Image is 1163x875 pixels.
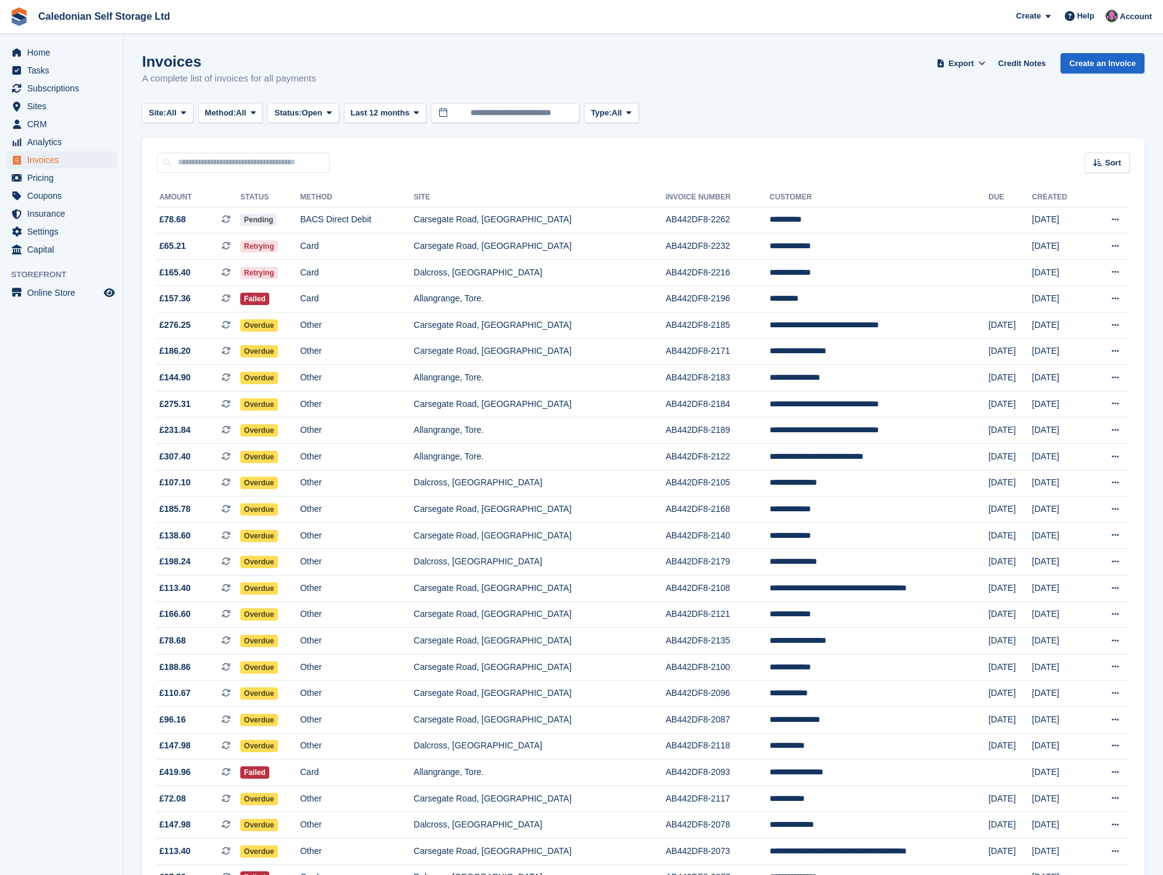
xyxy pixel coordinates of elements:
[159,345,191,358] span: £186.20
[240,503,278,516] span: Overdue
[1032,628,1088,655] td: [DATE]
[414,470,666,496] td: Dalcross, [GEOGRAPHIC_DATA]
[236,107,246,119] span: All
[666,680,770,707] td: AB442DF8-2096
[6,151,117,169] a: menu
[300,576,414,602] td: Other
[6,205,117,222] a: menu
[414,654,666,680] td: Carsegate Road, [GEOGRAPHIC_DATA]
[414,207,666,233] td: Carsegate Road, [GEOGRAPHIC_DATA]
[988,365,1031,391] td: [DATE]
[240,845,278,858] span: Overdue
[414,365,666,391] td: Allangrange, Tore.
[300,286,414,312] td: Card
[414,259,666,286] td: Dalcross, [GEOGRAPHIC_DATA]
[240,214,277,226] span: Pending
[159,476,191,489] span: £107.10
[300,391,414,417] td: Other
[414,312,666,339] td: Carsegate Road, [GEOGRAPHIC_DATA]
[414,812,666,839] td: Dalcross, [GEOGRAPHIC_DATA]
[666,733,770,760] td: AB442DF8-2118
[240,188,300,207] th: Status
[988,576,1031,602] td: [DATE]
[414,601,666,628] td: Carsegate Road, [GEOGRAPHIC_DATA]
[414,628,666,655] td: Carsegate Road, [GEOGRAPHIC_DATA]
[988,654,1031,680] td: [DATE]
[27,80,101,97] span: Subscriptions
[27,98,101,115] span: Sites
[666,760,770,786] td: AB442DF8-2093
[1032,733,1088,760] td: [DATE]
[302,107,322,119] span: Open
[414,785,666,812] td: Carsegate Road, [GEOGRAPHIC_DATA]
[1120,10,1152,23] span: Account
[240,635,278,647] span: Overdue
[414,286,666,312] td: Allangrange, Tore.
[666,207,770,233] td: AB442DF8-2262
[666,812,770,839] td: AB442DF8-2078
[159,529,191,542] span: £138.60
[1032,188,1088,207] th: Created
[988,312,1031,339] td: [DATE]
[1032,233,1088,260] td: [DATE]
[300,706,414,733] td: Other
[159,398,191,411] span: £275.31
[240,556,278,568] span: Overdue
[988,549,1031,576] td: [DATE]
[414,760,666,786] td: Allangrange, Tore.
[414,680,666,707] td: Carsegate Road, [GEOGRAPHIC_DATA]
[159,213,186,226] span: £78.68
[300,417,414,444] td: Other
[584,103,639,124] button: Type: All
[988,812,1031,839] td: [DATE]
[666,549,770,576] td: AB442DF8-2179
[240,582,278,595] span: Overdue
[6,241,117,258] a: menu
[1032,259,1088,286] td: [DATE]
[1032,312,1088,339] td: [DATE]
[159,661,191,674] span: £188.86
[142,53,316,70] h1: Invoices
[240,424,278,437] span: Overdue
[300,654,414,680] td: Other
[300,233,414,260] td: Card
[166,107,177,119] span: All
[142,103,193,124] button: Site: All
[1032,706,1088,733] td: [DATE]
[1032,812,1088,839] td: [DATE]
[1032,286,1088,312] td: [DATE]
[1032,496,1088,523] td: [DATE]
[414,417,666,444] td: Allangrange, Tore.
[300,259,414,286] td: Card
[27,284,101,301] span: Online Store
[988,391,1031,417] td: [DATE]
[300,601,414,628] td: Other
[300,207,414,233] td: BACS Direct Debit
[6,80,117,97] a: menu
[988,628,1031,655] td: [DATE]
[300,470,414,496] td: Other
[666,470,770,496] td: AB442DF8-2105
[949,57,974,70] span: Export
[988,444,1031,471] td: [DATE]
[6,98,117,115] a: menu
[159,555,191,568] span: £198.24
[27,133,101,151] span: Analytics
[611,107,622,119] span: All
[27,44,101,61] span: Home
[1032,549,1088,576] td: [DATE]
[102,285,117,300] a: Preview store
[414,549,666,576] td: Dalcross, [GEOGRAPHIC_DATA]
[240,293,269,305] span: Failed
[1032,601,1088,628] td: [DATE]
[1032,785,1088,812] td: [DATE]
[240,477,278,489] span: Overdue
[666,338,770,365] td: AB442DF8-2171
[1105,157,1121,169] span: Sort
[666,522,770,549] td: AB442DF8-2140
[6,115,117,133] a: menu
[666,391,770,417] td: AB442DF8-2184
[159,713,186,726] span: £96.16
[159,371,191,384] span: £144.90
[1032,522,1088,549] td: [DATE]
